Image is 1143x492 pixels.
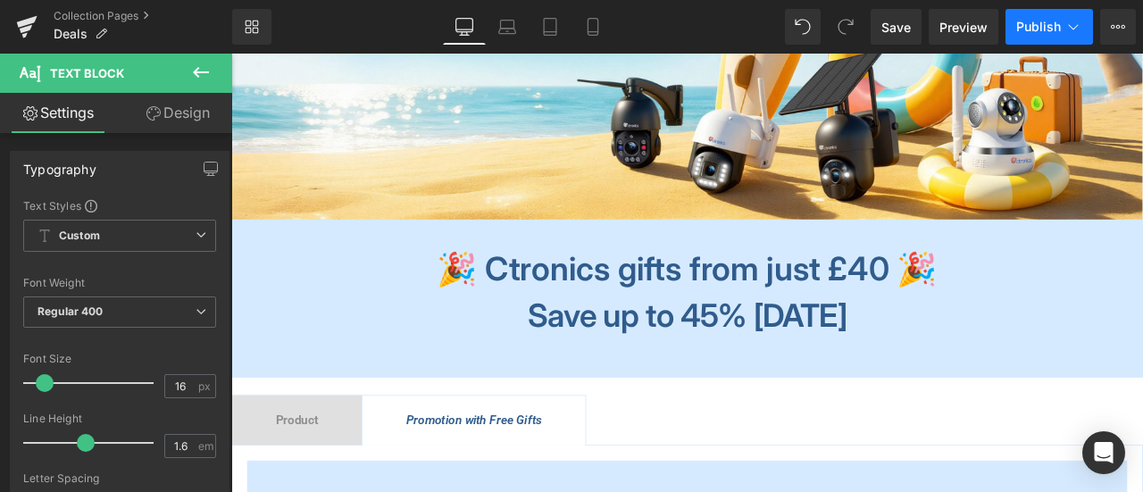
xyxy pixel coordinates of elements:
[232,9,271,45] a: New Library
[828,9,864,45] button: Redo
[59,229,100,244] b: Custom
[1082,431,1125,474] div: Open Intercom Messenger
[785,9,821,45] button: Undo
[486,9,529,45] a: Laptop
[23,277,216,289] div: Font Weight
[529,9,571,45] a: Tablet
[23,198,216,213] div: Text Styles
[244,231,837,278] b: 🎉 Ctronics gifts from just £40 🎉
[23,353,216,365] div: Font Size
[1005,9,1093,45] button: Publish
[198,380,213,392] span: px
[939,18,988,37] span: Preview
[23,413,216,425] div: Line Height
[1016,20,1061,34] span: Publish
[207,426,368,443] i: Promotion with Free Gifts
[53,426,103,443] span: Product
[443,9,486,45] a: Desktop
[120,93,236,133] a: Design
[198,440,213,452] span: em
[50,66,124,80] span: Text Block
[38,304,104,318] b: Regular 400
[23,152,96,177] div: Typography
[929,9,998,45] a: Preview
[571,9,614,45] a: Mobile
[351,287,729,332] span: Save up to 45% [DATE]
[54,27,88,41] span: Deals
[54,9,232,23] a: Collection Pages
[881,18,911,37] span: Save
[1100,9,1136,45] button: More
[23,472,216,485] div: Letter Spacing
